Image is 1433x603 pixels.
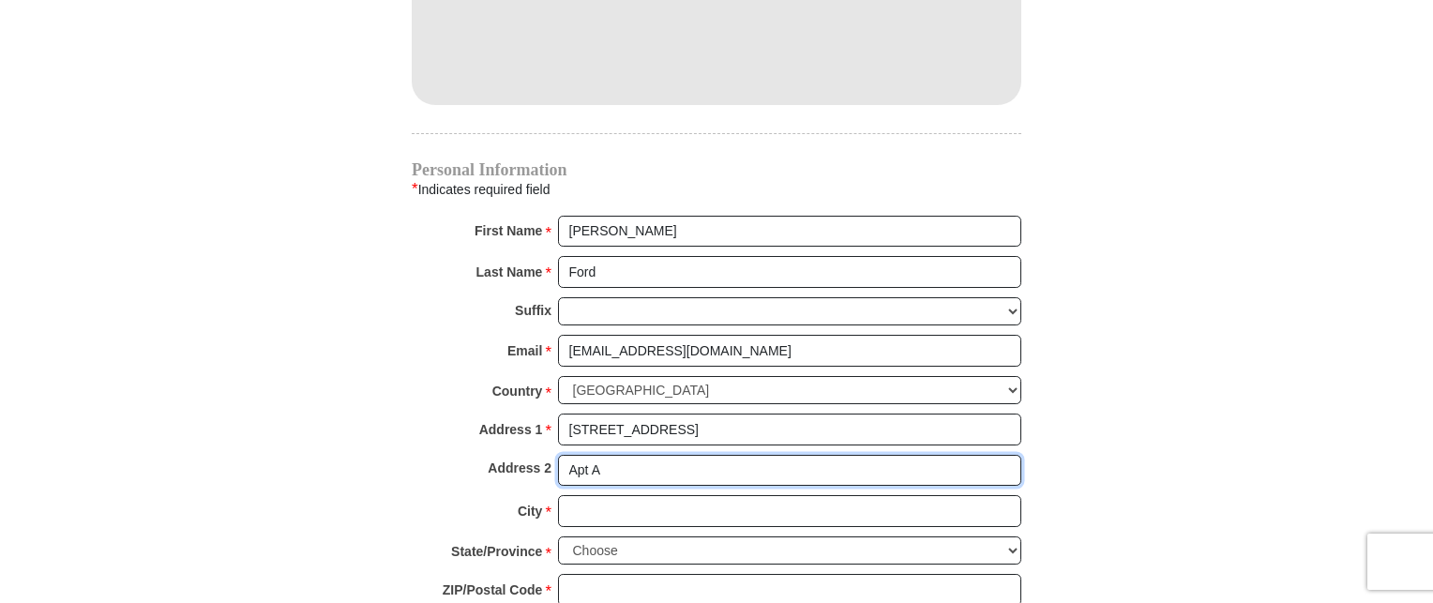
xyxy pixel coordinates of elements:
strong: Email [507,338,542,364]
div: Indicates required field [412,177,1021,202]
strong: Address 1 [479,416,543,443]
strong: Country [492,378,543,404]
strong: Last Name [476,259,543,285]
strong: State/Province [451,538,542,565]
strong: Address 2 [488,455,551,481]
strong: City [518,498,542,524]
strong: ZIP/Postal Code [443,577,543,603]
strong: First Name [475,218,542,244]
h4: Personal Information [412,162,1021,177]
strong: Suffix [515,297,551,324]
